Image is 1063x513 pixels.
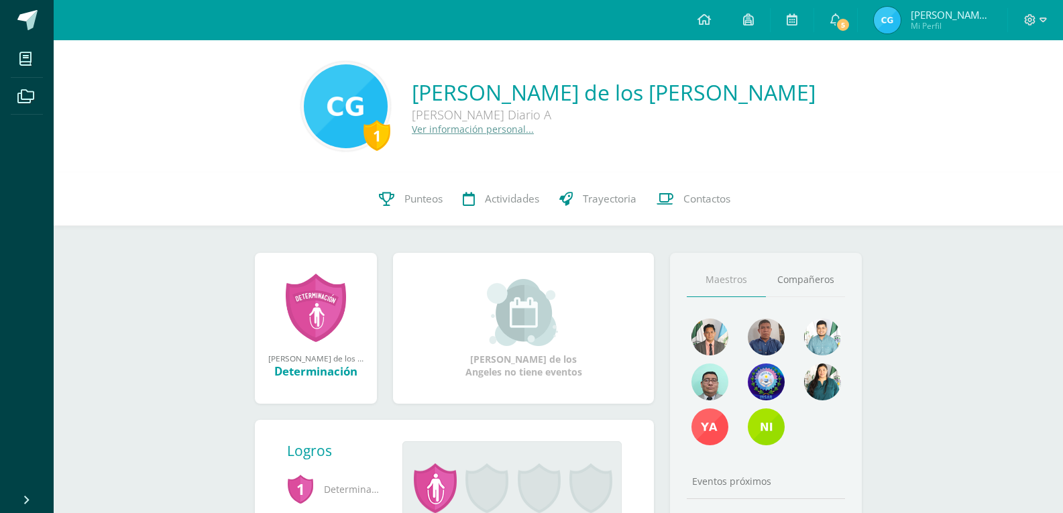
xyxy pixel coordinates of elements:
[836,17,850,32] span: 5
[748,408,785,445] img: 00ff0eba9913da2ba50adc7cb613cb2a.png
[691,319,728,355] img: 2c4dff0c710b6a35061898d297a91252.png
[911,20,991,32] span: Mi Perfil
[911,8,991,21] span: [PERSON_NAME] de los Angeles
[691,363,728,400] img: 3e108a040f21997f7e52dfe8a4f5438d.png
[487,279,560,346] img: event_small.png
[457,279,591,378] div: [PERSON_NAME] de los Angeles no tiene eventos
[549,172,647,226] a: Trayectoria
[268,353,363,363] div: [PERSON_NAME] de los Angeles obtuvo
[687,263,766,297] a: Maestros
[287,473,314,504] span: 1
[412,123,534,135] a: Ver información personal...
[485,192,539,206] span: Actividades
[683,192,730,206] span: Contactos
[412,78,816,107] a: [PERSON_NAME] de los [PERSON_NAME]
[304,64,388,148] img: 083f01633911d00dd66adfb3a04fafa1.png
[647,172,740,226] a: Contactos
[287,441,392,460] div: Logros
[874,7,901,34] img: e9a4c6a2b75c4b8515276efd531984ac.png
[804,363,841,400] img: 978d87b925d35904a78869fb8ac2cdd4.png
[804,319,841,355] img: 0f63e8005e7200f083a8d258add6f512.png
[453,172,549,226] a: Actividades
[748,319,785,355] img: 15ead7f1e71f207b867fb468c38fe54e.png
[363,120,390,151] div: 1
[687,475,845,488] div: Eventos próximos
[287,471,381,508] span: Determinación
[583,192,636,206] span: Trayectoria
[412,107,814,123] div: [PERSON_NAME] Diario A
[369,172,453,226] a: Punteos
[748,363,785,400] img: dc2fb6421a228f6616e653f2693e2525.png
[268,363,363,379] div: Determinación
[691,408,728,445] img: f1de0090d169917daf4d0a2768869178.png
[766,263,845,297] a: Compañeros
[404,192,443,206] span: Punteos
